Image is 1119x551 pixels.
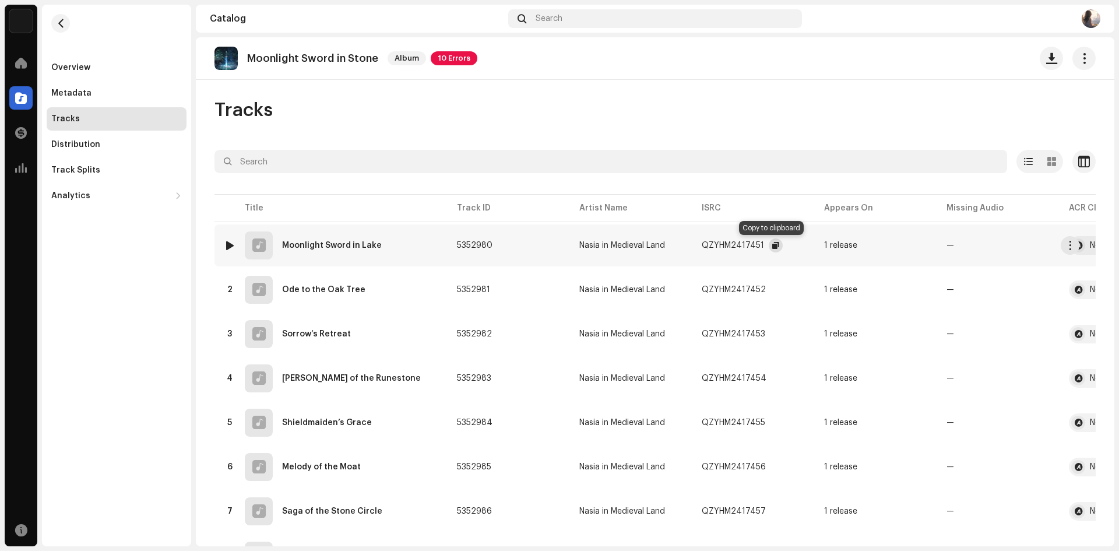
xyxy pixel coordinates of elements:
[946,507,1050,515] re-a-table-badge: —
[579,330,665,338] div: Nasia in Medieval Land
[47,107,186,131] re-m-nav-item: Tracks
[47,56,186,79] re-m-nav-item: Overview
[51,89,92,98] div: Metadata
[824,330,928,338] span: 1 release
[47,184,186,208] re-m-nav-dropdown: Analytics
[579,286,683,294] span: Nasia in Medieval Land
[282,286,365,294] div: Ode to the Oak Tree
[457,507,492,515] span: 5352986
[579,507,683,515] span: Nasia in Medieval Land
[579,374,665,382] div: Nasia in Medieval Land
[702,374,766,382] div: QZYHM2417454
[214,150,1007,173] input: Search
[457,241,492,250] span: 5352980
[946,419,1050,427] re-a-table-badge: —
[702,419,765,427] div: QZYHM2417455
[946,241,1050,250] re-a-table-badge: —
[51,166,100,175] div: Track Splits
[702,330,765,338] div: QZYHM2417453
[457,463,491,471] span: 5352985
[457,419,492,427] span: 5352984
[946,330,1050,338] re-a-table-badge: —
[579,330,683,338] span: Nasia in Medieval Land
[457,286,490,294] span: 5352981
[431,51,477,65] span: 10 Errors
[824,374,857,382] div: 1 release
[579,419,683,427] span: Nasia in Medieval Land
[946,463,1050,471] re-a-table-badge: —
[214,99,273,122] span: Tracks
[579,463,665,471] div: Nasia in Medieval Land
[579,241,665,250] div: Nasia in Medieval Land
[824,241,928,250] span: 1 release
[247,52,378,65] p: Moonlight Sword in Stone
[214,47,238,70] img: 4f90f71d-3a46-4631-96a7-099a1d57ee9e
[579,507,665,515] div: Nasia in Medieval Land
[457,330,492,338] span: 5352982
[282,330,351,338] div: Sorrow’s Retreat
[457,374,491,382] span: 5352983
[536,14,562,23] span: Search
[51,63,90,72] div: Overview
[388,51,426,65] span: Album
[946,286,1050,294] re-a-table-badge: —
[824,507,928,515] span: 1 release
[702,507,766,515] div: QZYHM2417457
[824,419,857,427] div: 1 release
[946,374,1050,382] re-a-table-badge: —
[282,419,372,427] div: Shieldmaiden’s Grace
[282,241,382,250] div: Moonlight Sword in Lake
[824,241,857,250] div: 1 release
[702,241,764,250] div: QZYHM2417451
[824,330,857,338] div: 1 release
[579,419,665,427] div: Nasia in Medieval Land
[824,507,857,515] div: 1 release
[824,374,928,382] span: 1 release
[51,114,80,124] div: Tracks
[824,463,928,471] span: 1 release
[47,133,186,156] re-m-nav-item: Distribution
[1082,9,1100,28] img: e14c2559-d7fb-4018-890a-16e0278ea14d
[282,507,382,515] div: Saga of the Stone Circle
[579,374,683,382] span: Nasia in Medieval Land
[824,463,857,471] div: 1 release
[282,463,361,471] div: Melody of the Moat
[579,463,683,471] span: Nasia in Medieval Land
[579,286,665,294] div: Nasia in Medieval Land
[9,9,33,33] img: de0d2825-999c-4937-b35a-9adca56ee094
[47,82,186,105] re-m-nav-item: Metadata
[702,286,766,294] div: QZYHM2417452
[824,286,857,294] div: 1 release
[702,463,766,471] div: QZYHM2417456
[282,374,421,382] div: Riddle of the Runestone
[824,419,928,427] span: 1 release
[210,14,504,23] div: Catalog
[579,241,683,250] span: Nasia in Medieval Land
[47,159,186,182] re-m-nav-item: Track Splits
[51,140,100,149] div: Distribution
[51,191,90,201] div: Analytics
[824,286,928,294] span: 1 release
